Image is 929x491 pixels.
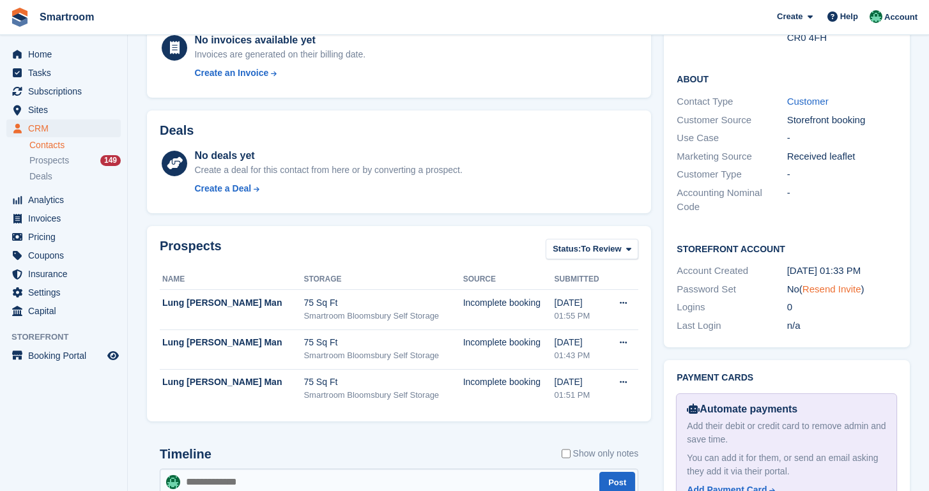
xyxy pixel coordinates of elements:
span: Invoices [28,209,105,227]
img: Jacob Gabriel [166,475,180,489]
span: Pricing [28,228,105,246]
a: Contacts [29,139,121,151]
div: Smartroom Bloomsbury Self Storage [303,310,463,322]
div: No deals yet [194,148,462,163]
span: Sites [28,101,105,119]
div: 75 Sq Ft [303,375,463,389]
h2: Deals [160,123,194,138]
span: Insurance [28,265,105,283]
div: 01:55 PM [555,310,607,322]
img: stora-icon-8386f47178a22dfd0bd8f6a31ec36ba5ce8667c1dd55bd0f319d3a0aa187defe.svg [10,8,29,27]
div: - [787,186,897,215]
span: Booking Portal [28,347,105,365]
span: Analytics [28,191,105,209]
img: Jacob Gabriel [870,10,882,23]
div: 149 [100,155,121,166]
div: [DATE] [555,296,607,310]
div: Storefront booking [787,113,897,128]
a: Preview store [105,348,121,363]
div: - [787,131,897,146]
a: Smartroom [35,6,99,27]
a: menu [6,265,121,283]
a: menu [6,283,121,301]
div: No invoices available yet [194,33,365,48]
span: Status: [553,243,581,255]
span: ( ) [799,283,864,294]
a: Resend Invite [802,283,861,294]
th: Name [160,269,303,290]
div: [DATE] [555,375,607,389]
div: Password Set [677,282,787,297]
h2: Storefront Account [677,242,897,255]
div: Add their debit or credit card to remove admin and save time. [687,419,886,446]
div: 75 Sq Ft [303,296,463,310]
div: Invoices are generated on their billing date. [194,48,365,61]
div: n/a [787,319,897,333]
h2: Payment cards [677,373,897,383]
th: Source [463,269,555,290]
span: Help [840,10,858,23]
span: Account [884,11,917,24]
a: menu [6,209,121,227]
div: Use Case [677,131,787,146]
button: Status: To Review [546,239,638,260]
span: Prospects [29,155,69,167]
a: Create a Deal [194,182,462,195]
div: Contact Type [677,94,787,109]
a: Prospects 149 [29,154,121,167]
a: menu [6,45,121,63]
div: [DATE] [555,336,607,349]
span: Deals [29,170,52,183]
th: Submitted [555,269,607,290]
a: menu [6,101,121,119]
span: Settings [28,283,105,301]
div: Create a deal for this contact from here or by converting a prospect. [194,163,462,177]
div: Lung [PERSON_NAME] Man [162,336,303,349]
div: Incomplete booking [463,375,555,389]
div: Smartroom Bloomsbury Self Storage [303,389,463,402]
div: 01:43 PM [555,349,607,362]
div: Received leaflet [787,149,897,164]
span: Create [777,10,802,23]
div: Logins [677,300,787,315]
div: Incomplete booking [463,336,555,349]
a: Deals [29,170,121,183]
label: Show only notes [562,447,639,460]
div: Account Created [677,264,787,278]
div: Smartroom Bloomsbury Self Storage [303,349,463,362]
a: menu [6,119,121,137]
div: Incomplete booking [463,296,555,310]
div: Lung [PERSON_NAME] Man [162,296,303,310]
div: - [787,167,897,182]
div: Customer Type [677,167,787,182]
div: Marketing Source [677,149,787,164]
h2: Timeline [160,447,211,462]
span: Capital [28,302,105,320]
span: Subscriptions [28,82,105,100]
span: Home [28,45,105,63]
span: CRM [28,119,105,137]
div: Last Login [677,319,787,333]
div: Lung [PERSON_NAME] Man [162,375,303,389]
a: menu [6,64,121,82]
a: menu [6,228,121,246]
h2: Prospects [160,239,222,262]
div: 01:51 PM [555,389,607,402]
h2: About [677,72,897,85]
div: 0 [787,300,897,315]
div: 75 Sq Ft [303,336,463,349]
div: Create a Deal [194,182,251,195]
div: You can add it for them, or send an email asking they add it via their portal. [687,451,886,478]
th: Storage [303,269,463,290]
div: No [787,282,897,297]
div: CR0 4FH [787,31,897,45]
div: Automate payments [687,402,886,417]
div: Customer Source [677,113,787,128]
a: menu [6,347,121,365]
a: menu [6,302,121,320]
a: menu [6,82,121,100]
span: Storefront [12,331,127,344]
div: Create an Invoice [194,66,268,80]
a: Customer [787,96,829,107]
span: To Review [581,243,621,255]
